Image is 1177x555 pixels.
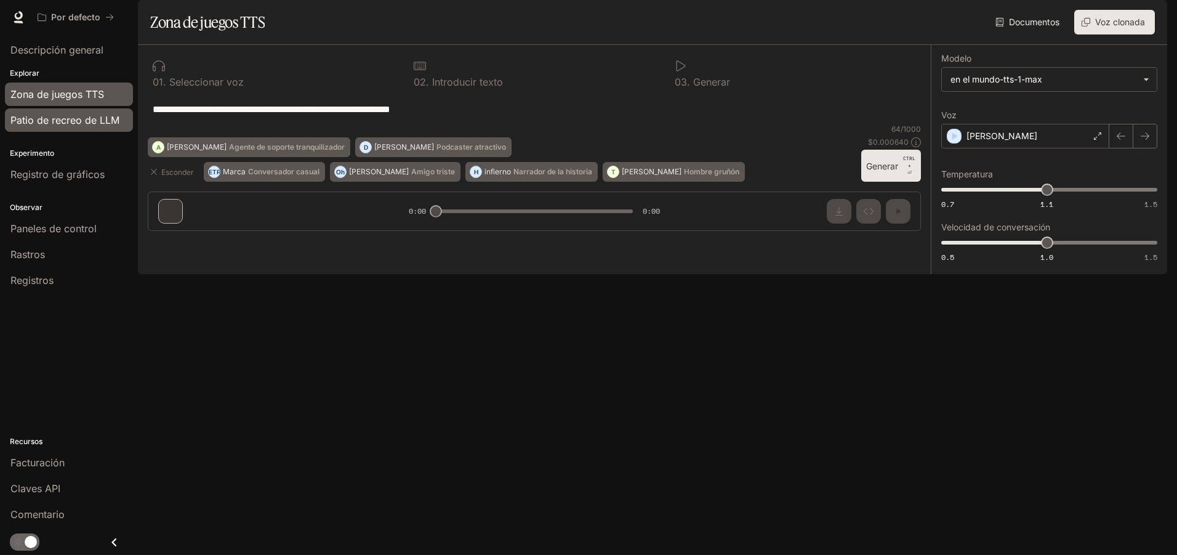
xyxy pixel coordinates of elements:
[420,76,426,88] font: 2
[349,167,409,176] font: [PERSON_NAME]
[414,76,420,88] font: 0
[941,53,971,63] font: Modelo
[941,222,1050,232] font: Velocidad de conversación
[901,124,903,134] font: /
[622,167,681,176] font: [PERSON_NAME]
[248,167,319,176] font: Conversador casual
[411,167,455,176] font: Amigo triste
[148,162,199,182] button: Esconder
[1095,17,1145,27] font: Voz clonada
[374,142,434,152] font: [PERSON_NAME]
[163,76,166,88] font: .
[873,137,909,147] font: 0.000640
[891,124,901,134] font: 64
[861,150,921,182] button: GenerarCTRL +⏎
[611,168,616,176] font: T
[684,167,739,176] font: Hombre gruñón
[223,167,246,176] font: Marca
[169,76,244,88] font: Seleccionar voz
[1040,252,1053,262] font: 1.0
[204,162,325,182] button: METROMarcaConversador casual
[868,137,873,147] font: $
[148,137,350,157] button: A[PERSON_NAME]Agente de soporte tranquilizador
[966,131,1037,141] font: [PERSON_NAME]
[436,142,506,152] font: Podcaster atractivo
[693,76,730,88] font: Generar
[942,68,1157,91] div: en el mundo-tts-1-max
[432,76,503,88] font: Introducir texto
[426,76,429,88] font: .
[161,168,194,177] font: Esconder
[941,110,957,120] font: Voz
[51,12,100,22] font: Por defecto
[1040,199,1053,209] font: 1.1
[941,169,993,179] font: Temperatura
[675,76,681,88] font: 0
[1009,17,1059,27] font: Documentos
[32,5,119,30] button: Todos los espacios de trabajo
[167,142,227,152] font: [PERSON_NAME]
[229,142,345,152] font: Agente de soporte tranquilizador
[941,199,954,209] font: 0.7
[993,10,1064,34] a: Documentos
[513,167,592,176] font: Narrador de la historia
[941,252,954,262] font: 0.5
[1144,252,1157,262] font: 1.5
[903,155,915,169] font: CTRL +
[159,76,163,88] font: 1
[681,76,687,88] font: 3
[903,124,921,134] font: 1000
[687,76,690,88] font: .
[484,167,511,176] font: infierno
[603,162,745,182] button: T[PERSON_NAME]Hombre gruñón
[156,144,161,151] font: A
[1074,10,1155,34] button: Voz clonada
[364,144,368,151] font: D
[336,168,345,176] font: Oh
[465,162,598,182] button: HinfiernoNarrador de la historia
[907,170,912,176] font: ⏎
[950,74,1042,84] font: en el mundo-tts-1-max
[150,13,265,31] font: Zona de juegos TTS
[866,161,898,171] font: Generar
[330,162,460,182] button: Oh[PERSON_NAME]Amigo triste
[153,76,159,88] font: 0
[1144,199,1157,209] font: 1.5
[203,168,226,176] font: METRO
[474,168,478,176] font: H
[355,137,512,157] button: D[PERSON_NAME]Podcaster atractivo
